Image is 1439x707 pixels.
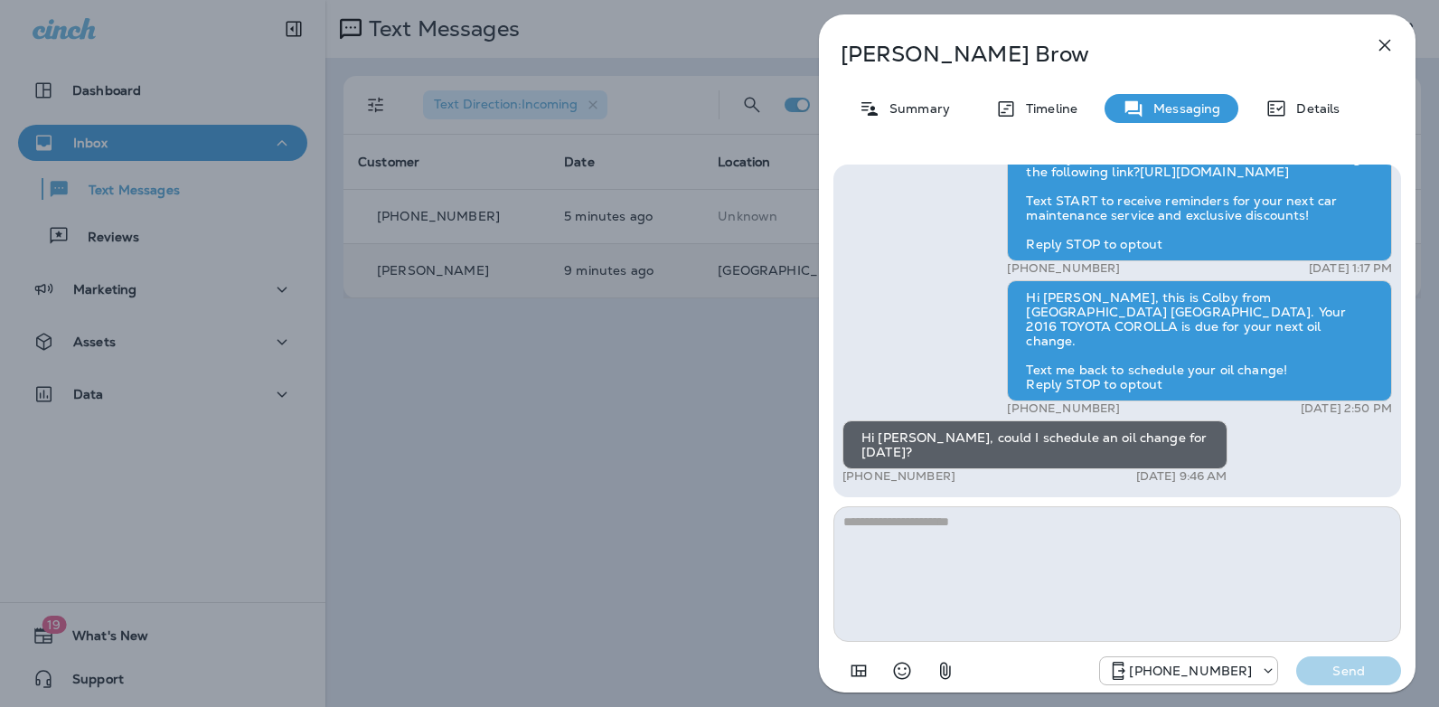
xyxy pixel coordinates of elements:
[1007,261,1120,276] p: [PHONE_NUMBER]
[1007,401,1120,416] p: [PHONE_NUMBER]
[842,420,1227,469] div: Hi [PERSON_NAME], could I schedule an oil change for [DATE]?
[842,469,955,484] p: [PHONE_NUMBER]
[841,42,1334,67] p: [PERSON_NAME] Brow
[1144,101,1220,116] p: Messaging
[1017,101,1077,116] p: Timeline
[1136,469,1227,484] p: [DATE] 9:46 AM
[1287,101,1340,116] p: Details
[880,101,950,116] p: Summary
[841,653,877,689] button: Add in a premade template
[1100,660,1277,682] div: +1 (984) 409-9300
[1309,261,1392,276] p: [DATE] 1:17 PM
[884,653,920,689] button: Select an emoji
[1007,97,1392,261] div: Hi [PERSON_NAME]! Thank you for choosing [GEOGRAPHIC_DATA] [GEOGRAPHIC_DATA]. Could you take 30 s...
[1129,664,1252,678] p: [PHONE_NUMBER]
[1301,401,1392,416] p: [DATE] 2:50 PM
[1007,280,1392,401] div: Hi [PERSON_NAME], this is Colby from [GEOGRAPHIC_DATA] [GEOGRAPHIC_DATA]. Your 2016 TOYOTA COROLL...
